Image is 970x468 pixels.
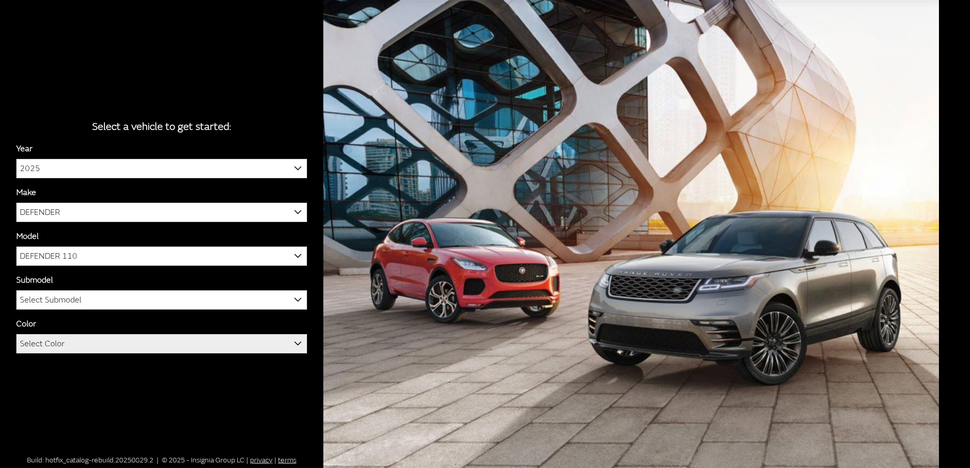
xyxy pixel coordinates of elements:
[17,335,307,353] span: Select Color
[246,456,248,464] span: |
[17,203,307,222] span: DEFENDER
[27,456,153,464] span: Build: hotfix_catalog-rebuild.20250829.2
[16,203,307,222] span: DEFENDER
[278,456,296,464] a: terms
[17,159,307,178] span: 2025
[250,456,272,464] a: privacy
[20,291,81,309] span: Select Submodel
[16,290,307,310] span: Select Submodel
[20,335,65,353] span: Select Color
[16,274,53,286] label: Submodel
[16,230,39,242] label: Model
[16,159,307,178] span: 2025
[16,318,36,330] label: Color
[16,186,36,199] label: Make
[162,456,244,464] span: © 2025 - Insignia Group LC
[157,456,158,464] span: |
[274,456,276,464] span: |
[17,247,307,265] span: DEFENDER 110
[17,291,307,309] span: Select Submodel
[16,119,307,134] div: Select a vehicle to get started:
[16,246,307,266] span: DEFENDER 110
[16,143,33,155] label: Year
[16,334,307,353] span: Select Color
